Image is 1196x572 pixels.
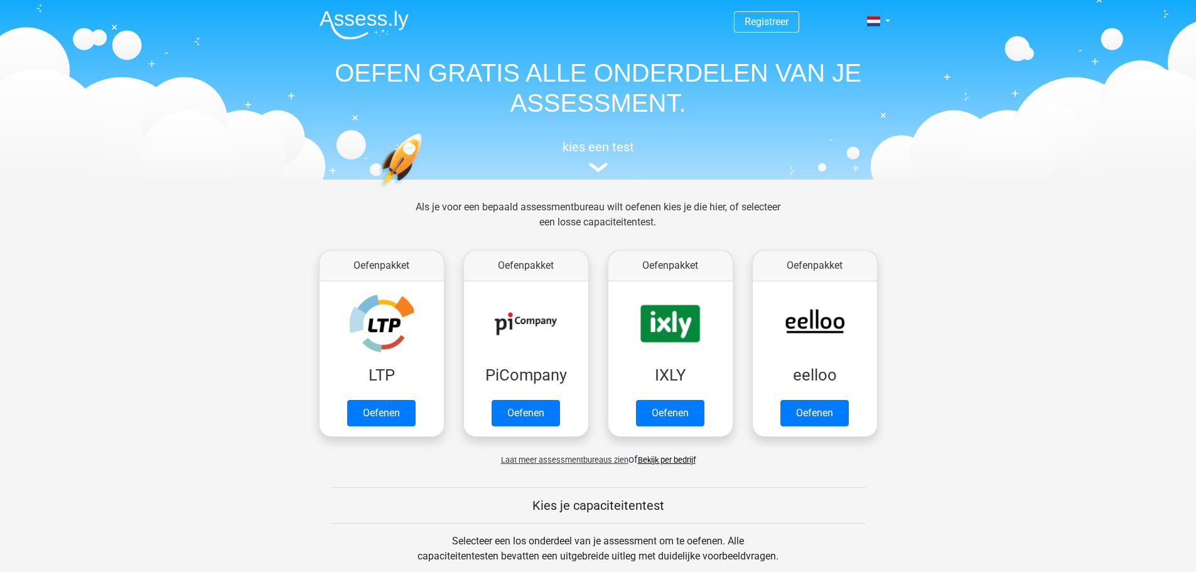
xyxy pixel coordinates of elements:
[310,442,887,467] div: of
[310,58,887,118] h1: OEFEN GRATIS ALLE ONDERDELEN VAN JE ASSESSMENT.
[310,139,887,154] h5: kies een test
[780,400,849,426] a: Oefenen
[501,455,628,465] span: Laat meer assessmentbureaus zien
[638,455,696,465] a: Bekijk per bedrijf
[636,400,704,426] a: Oefenen
[589,163,608,172] img: assessment
[347,400,416,426] a: Oefenen
[310,139,887,173] a: kies een test
[379,133,471,247] img: oefenen
[745,16,789,28] a: Registreer
[406,200,790,245] div: Als je voor een bepaald assessmentbureau wilt oefenen kies je die hier, of selecteer een losse ca...
[330,498,866,513] h5: Kies je capaciteitentest
[492,400,560,426] a: Oefenen
[320,10,409,40] img: Assessly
